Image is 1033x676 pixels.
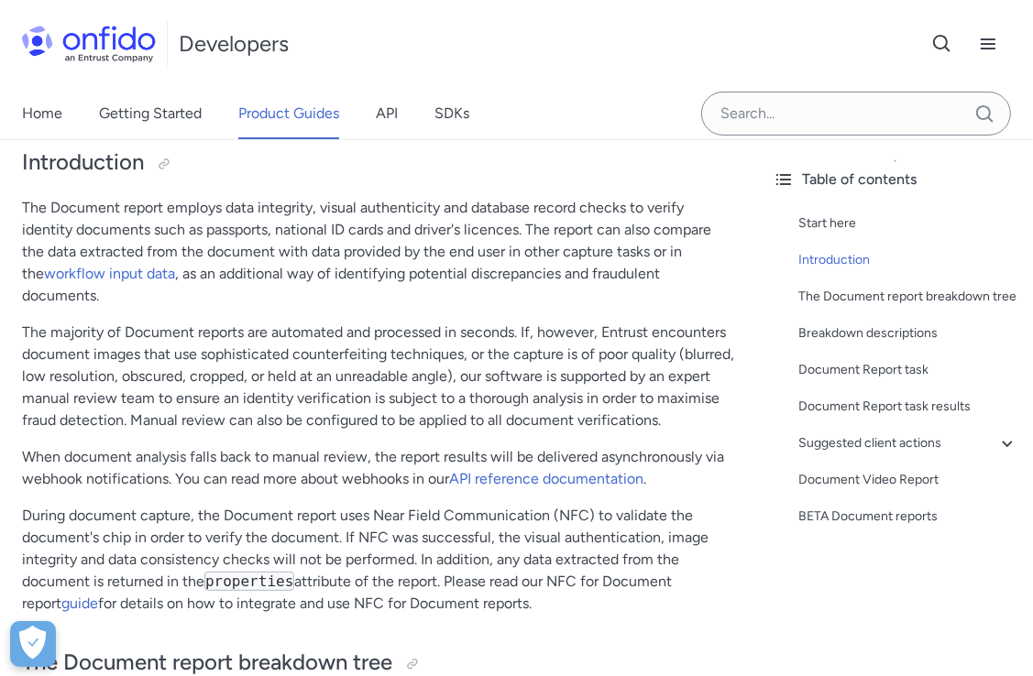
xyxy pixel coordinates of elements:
[798,286,1018,308] a: The Document report breakdown tree
[798,396,1018,418] a: Document Report task results
[798,359,1018,381] a: Document Report task
[977,33,999,55] svg: Open navigation menu button
[798,469,1018,491] a: Document Video Report
[931,33,953,55] svg: Open search button
[919,21,965,67] button: Open search button
[22,446,736,490] p: When document analysis falls back to manual review, the report results will be delivered asynchro...
[376,88,398,139] a: API
[434,88,469,139] a: SDKs
[99,88,202,139] a: Getting Started
[965,21,1011,67] button: Open navigation menu button
[10,621,56,667] div: Cookie Preferences
[61,594,98,612] a: guide
[449,470,643,487] a: API reference documentation
[701,92,1011,136] input: Onfido search input field
[44,265,175,282] a: workflow input data
[798,213,1018,234] a: Start here
[238,88,339,139] a: Product Guides
[798,506,1018,528] a: BETA Document reports
[10,621,56,667] button: Open Preferences
[22,197,736,307] p: The Document report employs data integrity, visual authenticity and database record checks to ver...
[22,26,156,62] img: Onfido Logo
[22,505,736,615] p: During document capture, the Document report uses Near Field Communication (NFC) to validate the ...
[204,572,294,591] code: properties
[22,88,62,139] a: Home
[798,249,1018,271] a: Introduction
[798,432,1018,454] a: Suggested client actions
[798,322,1018,344] a: Breakdown descriptions
[22,322,736,431] p: The majority of Document reports are automated and processed in seconds. If, however, Entrust enc...
[773,169,1018,191] div: Table of contents
[179,29,289,59] h1: Developers
[22,147,736,179] h2: Introduction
